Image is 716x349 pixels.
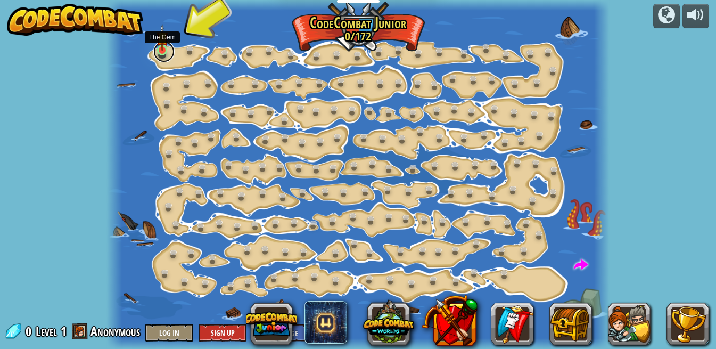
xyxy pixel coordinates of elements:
[199,324,246,342] button: Sign Up
[90,323,140,340] span: Anonymous
[653,4,680,29] button: Campaigns
[61,323,67,340] span: 1
[36,323,57,340] span: Level
[7,4,143,36] img: CodeCombat - Learn how to code by playing a game
[145,324,193,342] button: Log In
[682,4,709,29] button: Adjust volume
[157,24,168,51] img: level-banner-started.png
[26,323,35,340] span: 0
